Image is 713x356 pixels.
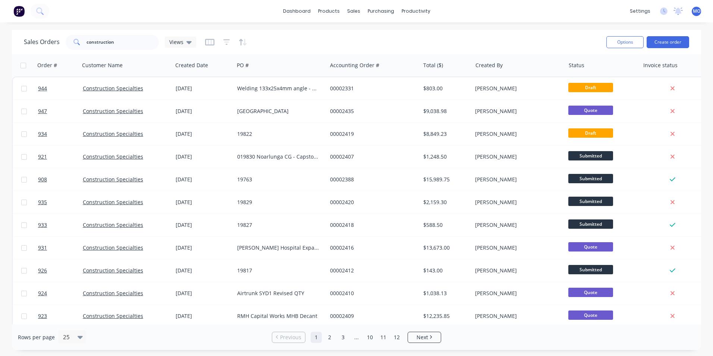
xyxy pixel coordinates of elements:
[423,107,467,115] div: $9,038.98
[83,153,143,160] a: Construction Specialties
[38,100,83,122] a: 947
[423,85,467,92] div: $803.00
[568,83,613,92] span: Draft
[87,35,159,50] input: Search...
[38,107,47,115] span: 947
[311,332,322,343] a: Page 1 is your current page
[176,312,231,320] div: [DATE]
[330,312,413,320] div: 00002409
[38,214,83,236] a: 933
[176,130,231,138] div: [DATE]
[83,312,143,319] a: Construction Specialties
[176,153,231,160] div: [DATE]
[38,221,47,229] span: 933
[423,267,467,274] div: $143.00
[38,191,83,213] a: 935
[237,130,320,138] div: 19822
[280,334,301,341] span: Previous
[83,85,143,92] a: Construction Specialties
[38,168,83,191] a: 908
[330,221,413,229] div: 00002418
[176,199,231,206] div: [DATE]
[568,174,613,183] span: Submitted
[82,62,123,69] div: Customer Name
[83,199,143,206] a: Construction Specialties
[83,267,143,274] a: Construction Specialties
[568,106,613,115] span: Quote
[475,312,558,320] div: [PERSON_NAME]
[475,176,558,183] div: [PERSON_NAME]
[475,267,558,274] div: [PERSON_NAME]
[237,153,320,160] div: 019830 Noarlunga CG - Capstone
[38,267,47,274] span: 926
[269,332,444,343] ul: Pagination
[330,62,379,69] div: Accounting Order #
[475,290,558,297] div: [PERSON_NAME]
[475,199,558,206] div: [PERSON_NAME]
[423,199,467,206] div: $2,159.30
[626,6,654,17] div: settings
[38,244,47,252] span: 931
[343,6,364,17] div: sales
[83,107,143,115] a: Construction Specialties
[176,107,231,115] div: [DATE]
[475,62,503,69] div: Created By
[330,107,413,115] div: 00002435
[408,334,441,341] a: Next page
[237,221,320,229] div: 19827
[475,107,558,115] div: [PERSON_NAME]
[475,130,558,138] div: [PERSON_NAME]
[606,36,644,48] button: Options
[314,6,343,17] div: products
[38,77,83,100] a: 944
[38,130,47,138] span: 934
[279,6,314,17] a: dashboard
[330,153,413,160] div: 00002407
[475,221,558,229] div: [PERSON_NAME]
[423,62,443,69] div: Total ($)
[38,199,47,206] span: 935
[169,38,183,46] span: Views
[237,244,320,252] div: [PERSON_NAME] Hospital Expansion - stage 2
[351,332,362,343] a: Jump forward
[568,151,613,160] span: Submitted
[568,219,613,229] span: Submitted
[568,310,613,320] span: Quote
[38,259,83,282] a: 926
[568,128,613,138] span: Draft
[38,123,83,145] a: 934
[175,62,208,69] div: Created Date
[38,85,47,92] span: 944
[37,62,57,69] div: Order #
[364,332,376,343] a: Page 10
[391,332,402,343] a: Page 12
[330,244,413,252] div: 00002416
[237,267,320,274] div: 19817
[83,244,143,251] a: Construction Specialties
[330,267,413,274] div: 00002412
[423,153,467,160] div: $1,248.50
[237,290,320,297] div: Airtrunk SYD1 Revised QTY
[423,130,467,138] div: $8,849.23
[237,176,320,183] div: 19763
[330,130,413,138] div: 00002419
[176,221,231,229] div: [DATE]
[38,153,47,160] span: 921
[272,334,305,341] a: Previous page
[364,6,398,17] div: purchasing
[38,146,83,168] a: 921
[38,176,47,183] span: 908
[38,282,83,305] a: 924
[237,62,249,69] div: PO #
[176,267,231,274] div: [DATE]
[237,199,320,206] div: 19829
[324,332,335,343] a: Page 2
[24,38,60,46] h1: Sales Orders
[237,312,320,320] div: RMH Capital Works MHB Decant
[568,265,613,274] span: Submitted
[568,242,613,252] span: Quote
[423,312,467,320] div: $12,235.85
[475,85,558,92] div: [PERSON_NAME]
[423,221,467,229] div: $588.50
[13,6,25,17] img: Factory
